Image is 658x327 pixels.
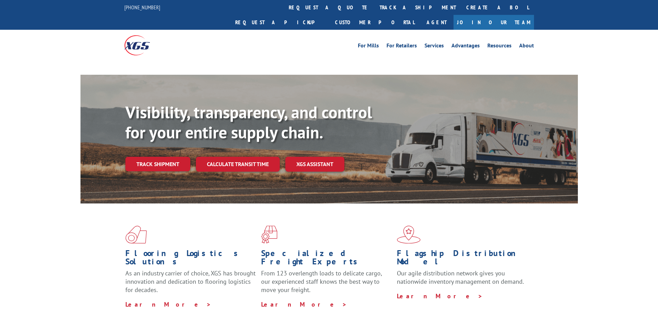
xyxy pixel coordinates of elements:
a: For Mills [358,43,379,51]
h1: Flooring Logistics Solutions [125,249,256,269]
p: From 123 overlength loads to delicate cargo, our experienced staff knows the best way to move you... [261,269,392,300]
h1: Flagship Distribution Model [397,249,527,269]
a: Agent [420,15,454,30]
span: As an industry carrier of choice, XGS has brought innovation and dedication to flooring logistics... [125,269,256,294]
a: For Retailers [387,43,417,51]
img: xgs-icon-flagship-distribution-model-red [397,226,421,244]
a: Resources [487,43,512,51]
span: Our agile distribution network gives you nationwide inventory management on demand. [397,269,524,285]
a: Calculate transit time [196,157,280,172]
a: About [519,43,534,51]
a: Learn More > [397,292,483,300]
a: [PHONE_NUMBER] [124,4,160,11]
a: Learn More > [125,300,211,308]
a: Request a pickup [230,15,330,30]
b: Visibility, transparency, and control for your entire supply chain. [125,101,372,143]
a: Services [425,43,444,51]
a: Join Our Team [454,15,534,30]
a: Learn More > [261,300,347,308]
a: XGS ASSISTANT [285,157,344,172]
h1: Specialized Freight Experts [261,249,392,269]
img: xgs-icon-focused-on-flooring-red [261,226,277,244]
a: Customer Portal [330,15,420,30]
a: Track shipment [125,157,190,171]
img: xgs-icon-total-supply-chain-intelligence-red [125,226,147,244]
a: Advantages [451,43,480,51]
